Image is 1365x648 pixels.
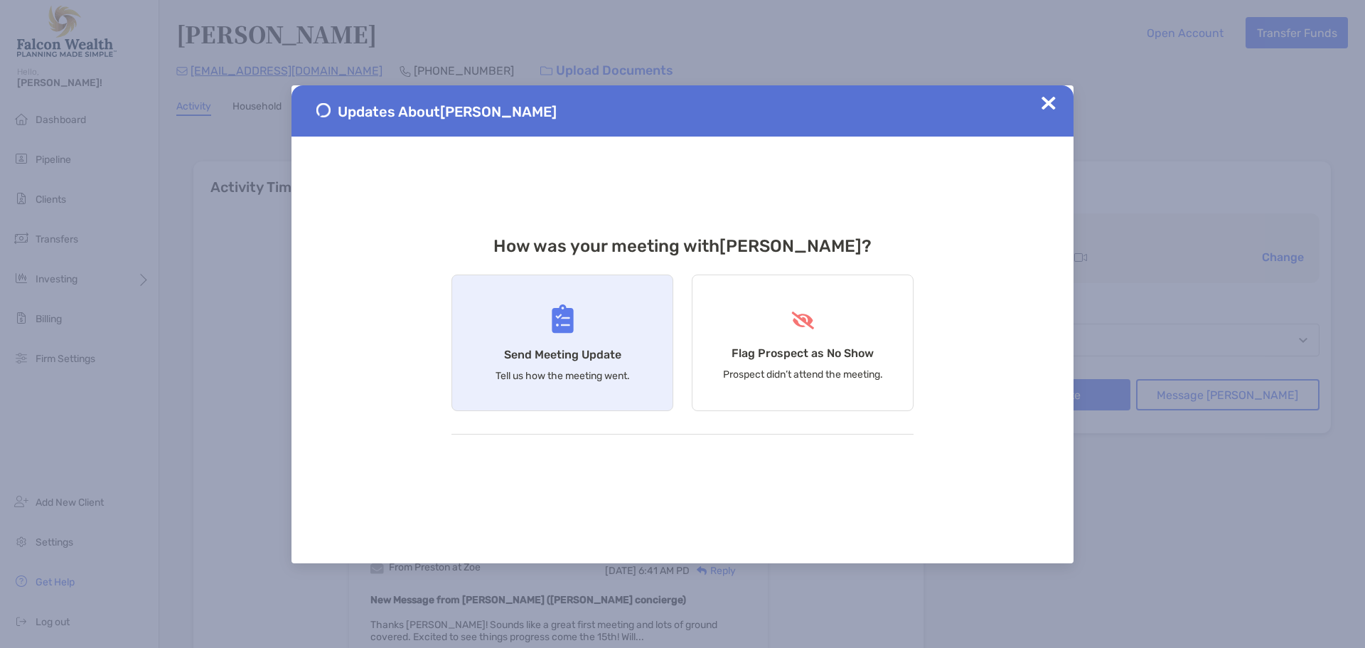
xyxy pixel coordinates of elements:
p: Prospect didn’t attend the meeting. [723,368,883,381]
h4: Flag Prospect as No Show [732,346,874,360]
h3: How was your meeting with [PERSON_NAME] ? [451,236,914,256]
h4: Send Meeting Update [504,348,621,361]
img: Close Updates Zoe [1042,96,1056,110]
img: Flag Prospect as No Show [790,312,816,329]
img: Send Meeting Update 1 [316,103,331,117]
p: Tell us how the meeting went. [496,370,630,382]
img: Send Meeting Update [552,304,574,334]
span: Updates About [PERSON_NAME] [338,103,557,120]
